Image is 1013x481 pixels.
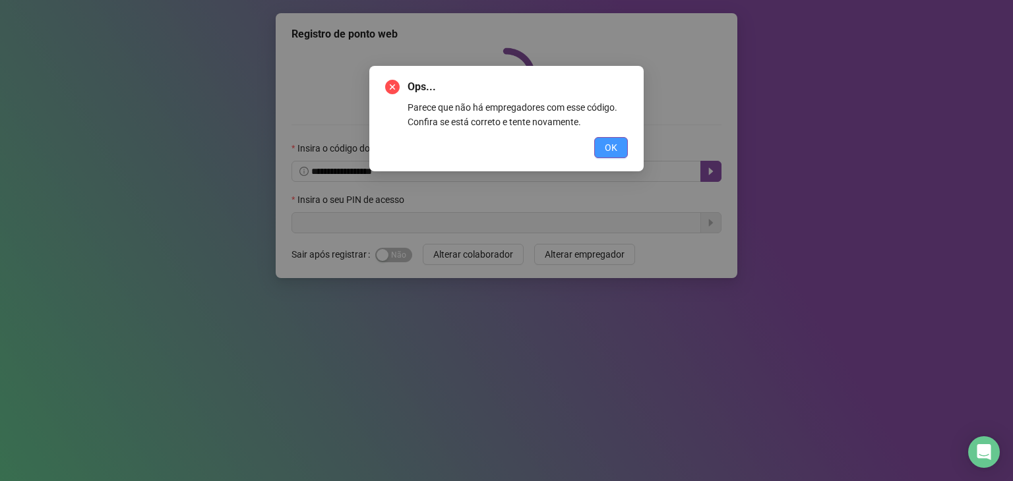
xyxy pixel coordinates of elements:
[968,436,1000,468] div: Open Intercom Messenger
[605,140,617,155] span: OK
[385,80,400,94] span: close-circle
[594,137,628,158] button: OK
[408,100,628,129] div: Parece que não há empregadores com esse código. Confira se está correto e tente novamente.
[408,79,628,95] span: Ops...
